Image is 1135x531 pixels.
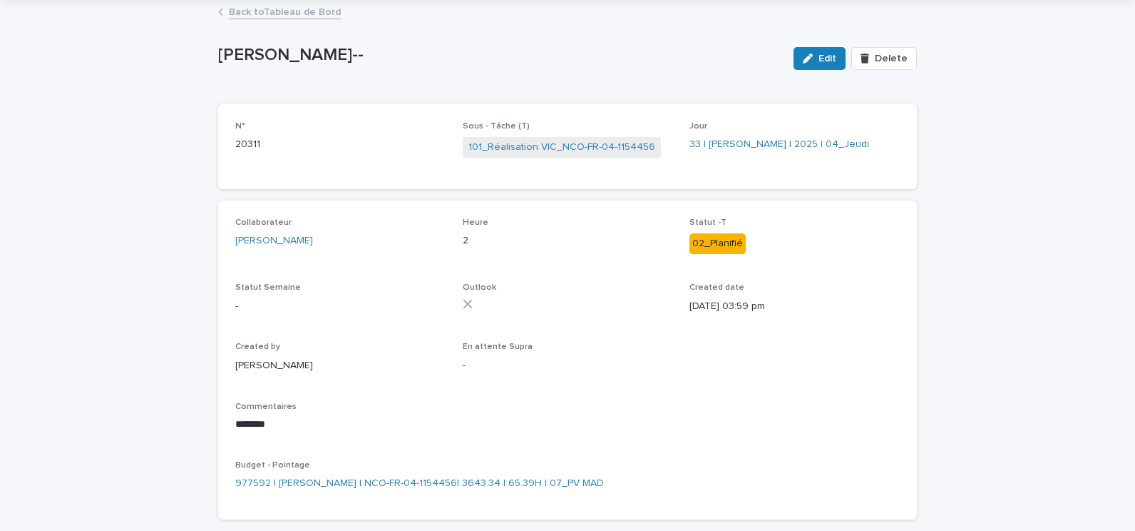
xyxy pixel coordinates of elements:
p: 20311 [235,137,446,152]
span: Created by [235,343,280,351]
span: Collaborateur [235,218,292,227]
span: Statut -T [689,218,726,227]
span: N° [235,122,245,131]
span: Sous - Tâche (T) [463,122,530,131]
a: [PERSON_NAME] [235,233,313,248]
span: Created date [689,283,744,292]
span: Outlook [463,283,496,292]
span: Edit [818,54,836,64]
p: - [235,299,446,314]
span: Delete [875,54,908,64]
p: - [463,358,673,373]
span: Jour [689,122,707,131]
span: Budget - Pointage [235,461,310,470]
span: Statut Semaine [235,283,301,292]
p: [PERSON_NAME] [235,358,446,373]
button: Delete [851,47,917,70]
p: 2 [463,233,673,248]
a: 977592 | [PERSON_NAME] | NCO-FR-04-1154456| 3643.34 | 65.39H | 07_PV MAD [235,476,604,491]
span: En attente Supra [463,343,533,351]
button: Edit [794,47,846,70]
p: [PERSON_NAME]-- [218,45,782,66]
a: 101_Réalisation VIC_NCO-FR-04-1154456 [468,140,655,155]
span: Commentaires [235,403,297,411]
a: 33 | [PERSON_NAME] | 2025 | 04_Jeudi [689,137,869,152]
span: Heure [463,218,488,227]
div: 02_Planifié [689,233,746,254]
p: [DATE] 03:59 pm [689,299,900,314]
a: Back toTableau de Bord [229,3,341,19]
